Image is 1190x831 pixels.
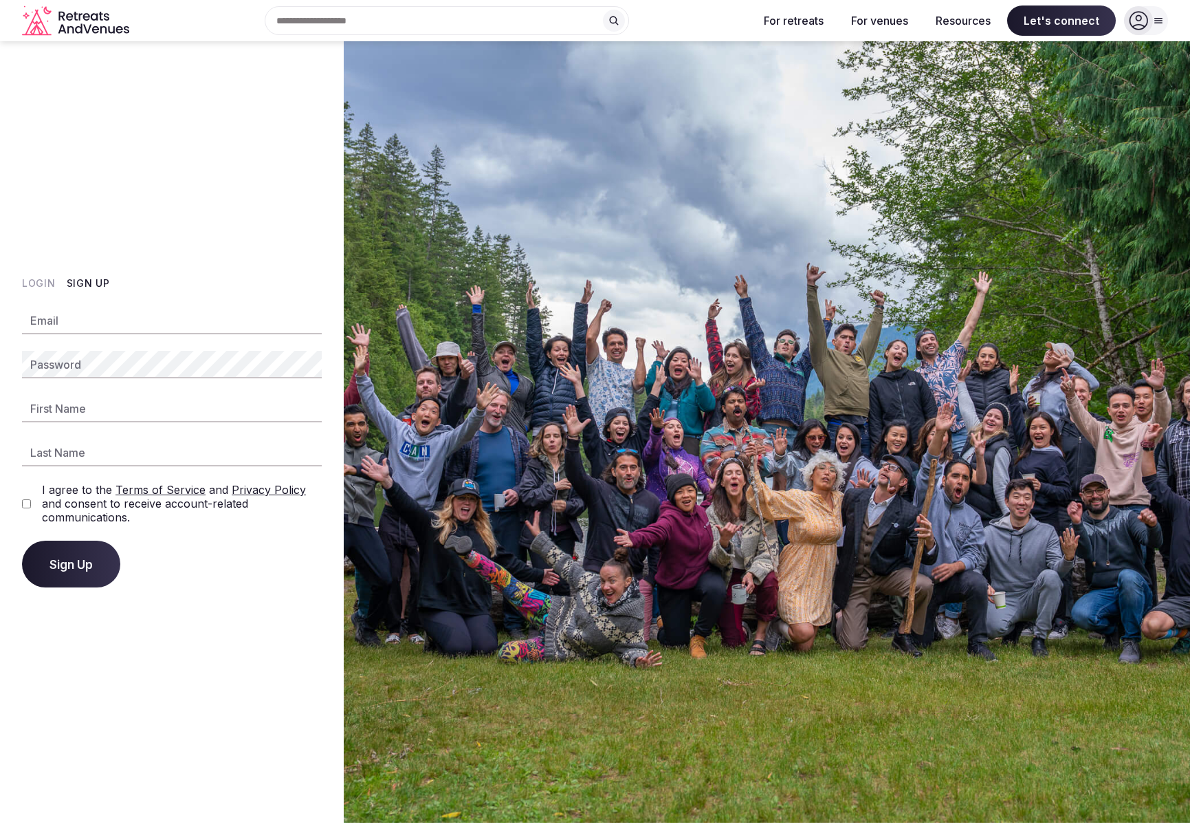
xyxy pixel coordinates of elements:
[67,277,110,290] button: Sign Up
[22,277,56,290] button: Login
[753,6,835,36] button: For retreats
[49,557,93,571] span: Sign Up
[232,483,306,497] a: Privacy Policy
[115,483,206,497] a: Terms of Service
[840,6,919,36] button: For venues
[22,6,132,36] a: Visit the homepage
[22,6,132,36] svg: Retreats and Venues company logo
[1007,6,1116,36] span: Let's connect
[42,483,322,524] label: I agree to the and and consent to receive account-related communications.
[925,6,1002,36] button: Resources
[344,41,1190,823] img: My Account Background
[22,541,120,587] button: Sign Up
